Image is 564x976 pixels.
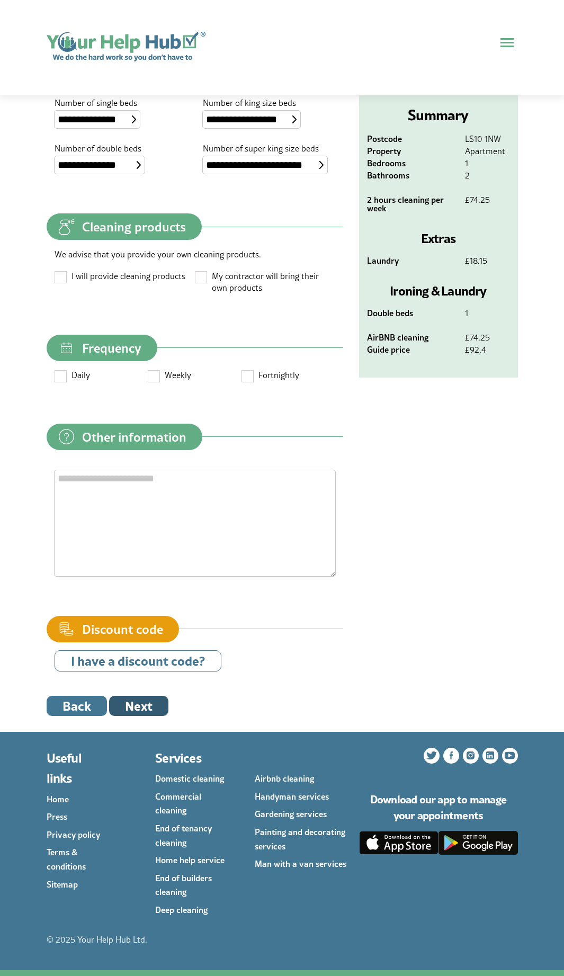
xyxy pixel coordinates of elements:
span: Discount code [82,623,163,635]
a: Gardening services [255,808,327,820]
h3: Ironing & Laundry [367,281,510,301]
dd: Apartment [465,147,510,155]
span: Frequency [82,342,141,354]
a: Follow us on Twitter [424,748,440,764]
label: Fortnightly [241,369,335,384]
dd: £74.25 [465,195,510,212]
dt: Bedrooms [367,159,457,167]
dt: Postcode [367,135,457,143]
dd: 1 [465,309,510,317]
img: discount-code.svg [55,617,78,641]
label: Daily [55,369,148,384]
dt: Property [367,147,457,155]
h3: Download our app to manage your appointments [359,791,518,823]
img: select-box.svg [132,115,137,123]
dt: Bathrooms [367,171,457,180]
a: Airbnb cleaning [255,772,314,784]
a: Subscribe to our YouTube channel [502,748,518,764]
span: Other information [82,431,186,443]
dd: LS10 1NW [465,135,510,143]
img: cleaning-products.svg [55,215,78,239]
a: Domestic cleaning [155,772,224,784]
a: Man with a van services [255,857,346,870]
h3: Extras [367,228,510,248]
label: Number of king size beds [203,99,335,107]
a: Commercial cleaning [155,790,201,817]
img: select-box.svg [137,161,141,169]
button: Back [47,696,107,716]
img: frequency.svg [55,336,78,360]
label: Number of double beds [55,144,187,153]
dt: 2 hours cleaning per week [367,195,457,212]
a: Deep cleaning [155,903,208,916]
img: select-box.svg [292,115,297,123]
label: My contractor will bring their own products [195,270,335,295]
dd: £92.4 [465,345,510,354]
a: Download the Client App from the App Store [359,831,438,855]
img: select-box.svg [319,161,324,169]
a: Home [47,793,69,805]
img: Your Help Hub logo [47,32,205,61]
a: Painting and decorating services [255,826,345,852]
a: End of tenancy cleaning [155,822,212,848]
button: I have a discount code? [55,650,221,671]
label: Weekly [148,369,241,384]
a: Press [47,810,67,822]
a: Sitemap [47,878,78,890]
dt: AirBNB cleaning [367,333,457,342]
a: Home [47,32,205,61]
img: google-play.svg [438,831,518,854]
a: Follow us on Facebook [443,748,459,764]
dd: £18.15 [465,256,510,265]
h2: Summary [367,103,510,127]
a: End of builders cleaning [155,872,212,898]
img: questions.svg [55,425,78,449]
a: Follow us on Instagram [463,748,479,764]
a: Follow us on LinkedIn [482,748,498,764]
img: app-store.svg [359,831,438,855]
span: Cleaning products [82,220,186,233]
h3: Services [155,748,359,768]
label: I will provide cleaning products [55,270,195,285]
a: Home help service [155,854,225,866]
dt: Double beds [367,309,457,317]
a: Download the Client App from the Google Play [438,831,518,854]
h3: Useful links [47,748,108,789]
dt: Guide price [367,345,457,354]
a: Terms & conditions [47,846,86,872]
button: Next [109,696,168,716]
dt: Laundry [367,256,457,265]
a: Handyman services [255,790,329,802]
label: Number of single beds [55,99,187,107]
label: Number of super king size beds [203,144,335,153]
dd: 1 [465,159,510,167]
p: We advise that you provide your own cleaning products. [55,248,335,262]
dd: 2 [465,171,510,180]
p: © 2025 Your Help Hub Ltd. [47,933,518,947]
a: Privacy policy [47,828,100,840]
dd: £74.25 [465,333,510,342]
